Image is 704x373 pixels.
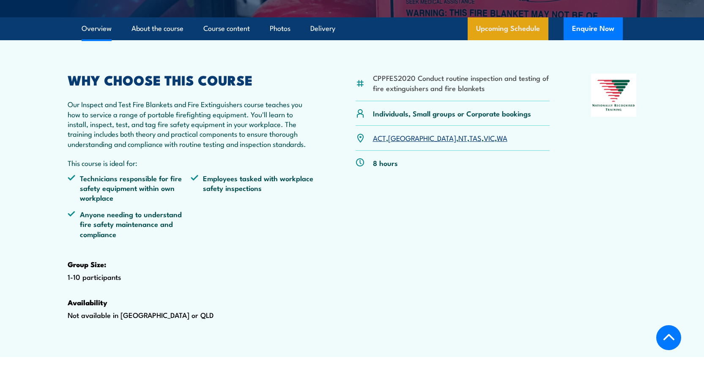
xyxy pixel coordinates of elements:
[191,173,314,203] li: Employees tasked with workplace safety inspections
[203,17,250,40] a: Course content
[373,108,531,118] p: Individuals, Small groups or Corporate bookings
[373,158,398,168] p: 8 hours
[469,133,482,143] a: TAS
[270,17,290,40] a: Photos
[388,133,456,143] a: [GEOGRAPHIC_DATA]
[458,133,467,143] a: NT
[68,99,315,149] p: Our Inspect and Test Fire Blankets and Fire Extinguishers course teaches you how to service a ran...
[373,133,507,143] p: , , , , ,
[373,73,550,93] li: CPPFES2020 Conduct routine inspection and testing of fire extinguishers and fire blankets
[591,74,637,117] img: Nationally Recognised Training logo.
[131,17,184,40] a: About the course
[310,17,335,40] a: Delivery
[497,133,507,143] a: WA
[564,17,623,40] button: Enquire Now
[68,173,191,203] li: Technicians responsible for fire safety equipment within own workplace
[68,158,315,168] p: This course is ideal for:
[68,74,315,347] div: 1-10 participants Not available in [GEOGRAPHIC_DATA] or QLD
[68,297,107,308] strong: Availability
[373,133,386,143] a: ACT
[68,259,106,270] strong: Group Size:
[68,74,315,86] h2: WHY CHOOSE THIS COURSE
[468,17,548,40] a: Upcoming Schedule
[82,17,112,40] a: Overview
[68,209,191,239] li: Anyone needing to understand fire safety maintenance and compliance
[484,133,495,143] a: VIC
